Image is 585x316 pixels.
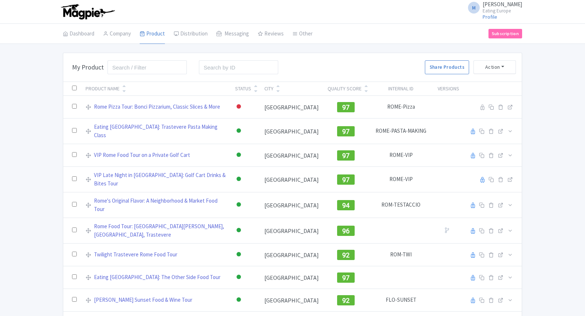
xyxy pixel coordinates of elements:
[473,60,516,74] button: Action
[328,85,362,93] div: Quality Score
[342,152,350,159] span: 97
[260,192,323,218] td: [GEOGRAPHIC_DATA]
[94,197,226,213] a: Rome's Original Flavor: A Neighborhood & Market Food Tour
[483,14,497,20] a: Profile
[72,63,104,71] h3: My Product
[235,225,242,236] div: Active
[103,24,131,44] a: Company
[216,24,249,44] a: Messaging
[260,144,323,167] td: [GEOGRAPHIC_DATA]
[369,244,433,266] td: ROM-TWI
[94,273,220,282] a: Eating [GEOGRAPHIC_DATA]: The Other Side Food Tour
[337,102,355,110] a: 97
[337,226,355,233] a: 96
[337,273,355,280] a: 97
[260,218,323,244] td: [GEOGRAPHIC_DATA]
[174,24,208,44] a: Distribution
[488,29,522,38] a: Subscription
[342,274,350,282] span: 97
[235,272,242,283] div: Active
[94,123,226,139] a: Eating [GEOGRAPHIC_DATA]: Trastevere Pasta Making Class
[235,174,242,185] div: Active
[140,24,165,44] a: Product
[235,150,242,161] div: Active
[337,296,355,303] a: 92
[292,24,313,44] a: Other
[342,128,350,135] span: 97
[369,82,433,96] th: Internal ID
[235,249,242,260] div: Active
[94,171,226,188] a: VIP Late Night in [GEOGRAPHIC_DATA]: Golf Cart Drinks & Bites Tour
[235,102,242,112] div: Inactive
[369,289,433,312] td: FLO-SUNSET
[94,151,190,159] a: VIP Rome Food Tour on a Private Golf Cart
[235,126,242,136] div: Active
[258,24,284,44] a: Reviews
[63,24,94,44] a: Dashboard
[235,295,242,305] div: Active
[369,192,433,218] td: ROM-TESTACCIO
[86,85,120,93] div: Product Name
[260,289,323,312] td: [GEOGRAPHIC_DATA]
[260,244,323,266] td: [GEOGRAPHIC_DATA]
[337,127,355,134] a: 97
[369,96,433,118] td: ROME-Pizza
[260,266,323,289] td: [GEOGRAPHIC_DATA]
[369,167,433,192] td: ROME-VIP
[464,1,522,13] a: M [PERSON_NAME] Eating Europe
[264,85,273,93] div: City
[94,222,226,239] a: Rome Food Tour: [GEOGRAPHIC_DATA][PERSON_NAME], [GEOGRAPHIC_DATA], Trastevere
[337,200,355,208] a: 94
[260,118,323,144] td: [GEOGRAPHIC_DATA]
[425,60,469,74] a: Share Products
[342,104,350,111] span: 97
[59,4,116,20] img: logo-ab69f6fb50320c5b225c76a69d11143b.png
[342,202,350,209] span: 94
[107,60,187,74] input: Search / Filter
[337,151,355,158] a: 97
[342,176,350,184] span: 97
[199,60,278,74] input: Search by ID
[337,250,355,257] a: 92
[483,1,522,8] span: [PERSON_NAME]
[468,2,480,14] span: M
[342,297,350,304] span: 92
[369,144,433,167] td: ROME-VIP
[369,118,433,144] td: ROME-PASTA-MAKING
[337,175,355,182] a: 97
[94,103,220,111] a: Rome Pizza Tour: Bonci Pizzarium, Classic Slices & More
[433,82,464,96] th: Versions
[260,96,323,118] td: [GEOGRAPHIC_DATA]
[342,227,350,235] span: 96
[94,251,177,259] a: Twilight Trastevere Rome Food Tour
[342,251,350,259] span: 92
[235,200,242,210] div: Active
[94,296,192,304] a: [PERSON_NAME] Sunset Food & Wine Tour
[235,85,251,93] div: Status
[483,8,522,13] small: Eating Europe
[260,167,323,192] td: [GEOGRAPHIC_DATA]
